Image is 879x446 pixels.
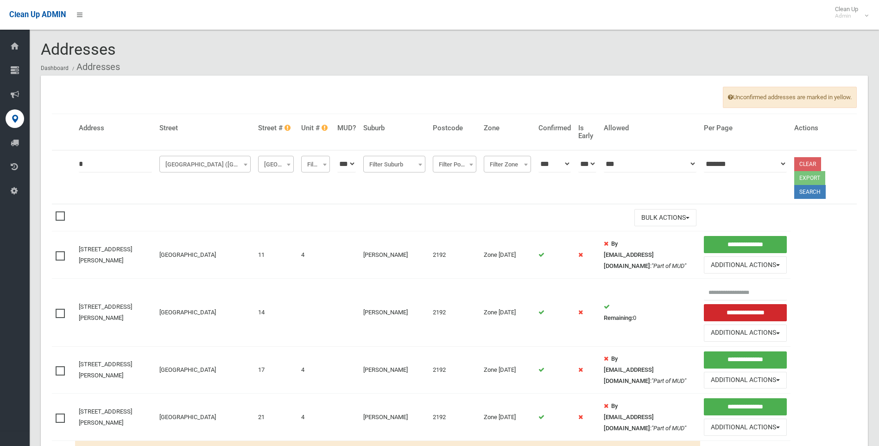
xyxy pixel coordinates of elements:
h4: Zone [484,124,531,132]
td: [PERSON_NAME] [360,394,429,441]
td: [GEOGRAPHIC_DATA] [156,279,254,347]
td: : [600,394,700,441]
td: [GEOGRAPHIC_DATA] [156,394,254,441]
span: Addresses [41,40,116,58]
button: Bulk Actions [634,209,696,226]
td: 0 [600,279,700,347]
button: Additional Actions [704,256,787,274]
td: 2192 [429,279,480,347]
td: Zone [DATE] [480,394,535,441]
em: "Part of MUD" [651,262,686,269]
span: Filter Unit # [304,158,328,171]
h4: Street # [258,124,294,132]
td: 2192 [429,231,480,279]
a: Dashboard [41,65,69,71]
span: Filter Suburb [363,156,425,172]
span: Clean Up [830,6,867,19]
h4: Confirmed [538,124,571,132]
span: Filter Street # [258,156,294,172]
td: : [600,346,700,394]
button: Export [794,171,825,185]
td: Zone [DATE] [480,279,535,347]
span: Filter Postcode [435,158,474,171]
a: [STREET_ADDRESS][PERSON_NAME] [79,408,132,426]
h4: Per Page [704,124,787,132]
td: : [600,231,700,279]
td: [GEOGRAPHIC_DATA] [156,231,254,279]
td: 17 [254,346,297,394]
td: Zone [DATE] [480,346,535,394]
span: Filter Zone [486,158,529,171]
td: [PERSON_NAME] [360,279,429,347]
h4: Suburb [363,124,425,132]
h4: Postcode [433,124,476,132]
strong: Remaining: [604,314,633,321]
span: Filter Suburb [366,158,423,171]
a: [STREET_ADDRESS][PERSON_NAME] [79,361,132,379]
td: 21 [254,394,297,441]
span: Filter Street # [260,158,291,171]
span: Clean Up ADMIN [9,10,66,19]
small: Admin [835,13,858,19]
td: 4 [297,394,334,441]
em: "Part of MUD" [651,425,686,432]
td: 14 [254,279,297,347]
td: 2192 [429,346,480,394]
td: 4 [297,346,334,394]
span: Filter Zone [484,156,531,172]
td: 2192 [429,394,480,441]
a: Clear [794,157,821,171]
td: [PERSON_NAME] [360,346,429,394]
li: Addresses [70,58,120,76]
td: 11 [254,231,297,279]
span: Filter Postcode [433,156,476,172]
h4: Address [79,124,152,132]
h4: Actions [794,124,853,132]
td: 4 [297,231,334,279]
strong: By [EMAIL_ADDRESS][DOMAIN_NAME] [604,240,654,269]
h4: Is Early [578,124,596,140]
em: "Part of MUD" [651,377,686,384]
button: Additional Actions [704,419,787,436]
span: York Street (BELMORE) [159,156,251,172]
td: Zone [DATE] [480,231,535,279]
span: York Street (BELMORE) [162,158,248,171]
button: Additional Actions [704,372,787,389]
h4: Unit # [301,124,330,132]
a: [STREET_ADDRESS][PERSON_NAME] [79,303,132,321]
span: Unconfirmed addresses are marked in yellow. [723,87,857,108]
strong: By [EMAIL_ADDRESS][DOMAIN_NAME] [604,402,654,432]
strong: By [EMAIL_ADDRESS][DOMAIN_NAME] [604,355,654,384]
td: [PERSON_NAME] [360,231,429,279]
button: Additional Actions [704,325,787,342]
span: Filter Unit # [301,156,330,172]
h4: Allowed [604,124,696,132]
h4: MUD? [337,124,356,132]
a: [STREET_ADDRESS][PERSON_NAME] [79,246,132,264]
button: Search [794,185,826,199]
h4: Street [159,124,251,132]
td: [GEOGRAPHIC_DATA] [156,346,254,394]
